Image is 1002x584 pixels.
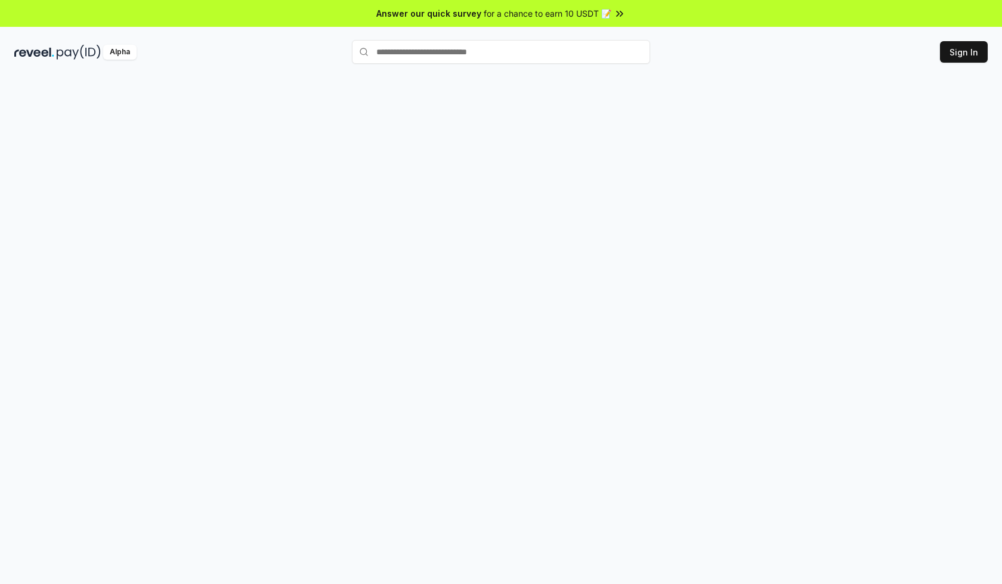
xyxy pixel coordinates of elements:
[103,45,137,60] div: Alpha
[484,7,611,20] span: for a chance to earn 10 USDT 📝
[14,45,54,60] img: reveel_dark
[940,41,988,63] button: Sign In
[376,7,481,20] span: Answer our quick survey
[57,45,101,60] img: pay_id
